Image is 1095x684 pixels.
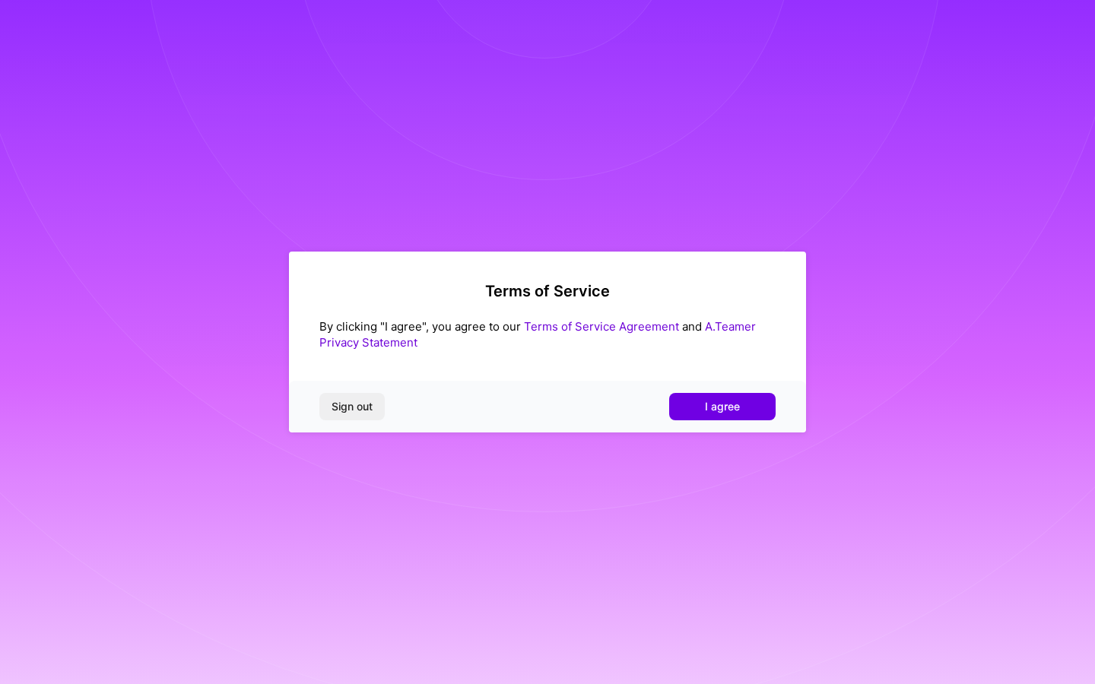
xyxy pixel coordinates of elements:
[332,399,373,414] span: Sign out
[319,393,385,420] button: Sign out
[524,319,679,334] a: Terms of Service Agreement
[319,282,776,300] h2: Terms of Service
[669,393,776,420] button: I agree
[705,399,740,414] span: I agree
[319,318,776,350] div: By clicking "I agree", you agree to our and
